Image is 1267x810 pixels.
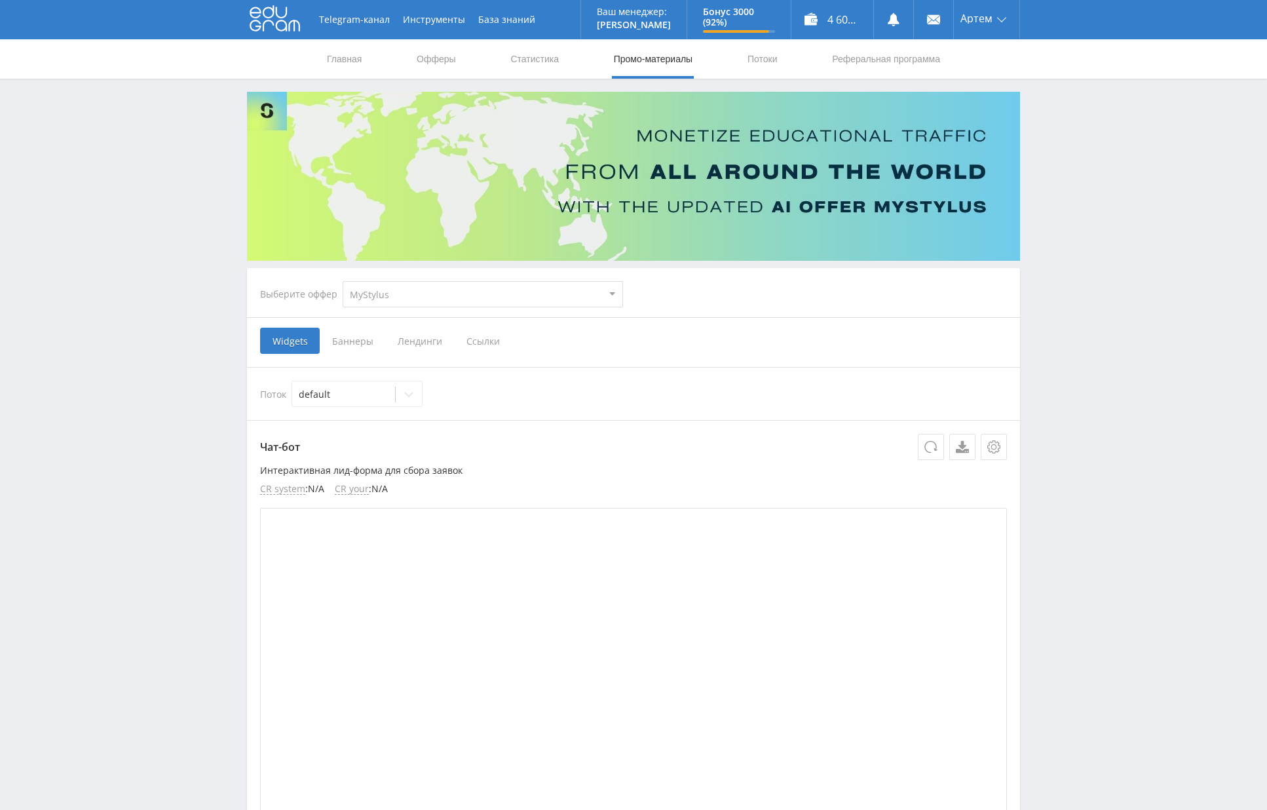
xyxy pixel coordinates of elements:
div: Выберите оффер [260,289,343,299]
span: Артем [960,13,993,24]
a: Реферальная программа [831,39,941,79]
a: Статистика [509,39,560,79]
a: Скачать [949,434,975,460]
p: Ваш менеджер: [597,7,671,17]
span: Ссылки [454,328,512,354]
span: Баннеры [320,328,385,354]
p: [PERSON_NAME] [597,20,671,30]
span: CR your [335,484,369,495]
span: Widgets [260,328,320,354]
span: CR system [260,484,305,495]
img: Banner [247,92,1020,261]
a: Главная [326,39,363,79]
a: Потоки [746,39,779,79]
button: Обновить [918,434,944,460]
p: Чат-бот [260,434,1007,460]
a: Офферы [415,39,457,79]
p: Интерактивная лид-форма для сбора заявок [260,465,1007,476]
div: Поток [260,381,1007,407]
li: : N/A [260,484,324,495]
button: Настройки [981,434,1007,460]
p: Бонус 3000 (92%) [703,7,775,28]
a: Промо-материалы [613,39,694,79]
span: Лендинги [385,328,454,354]
li: : N/A [335,484,388,495]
